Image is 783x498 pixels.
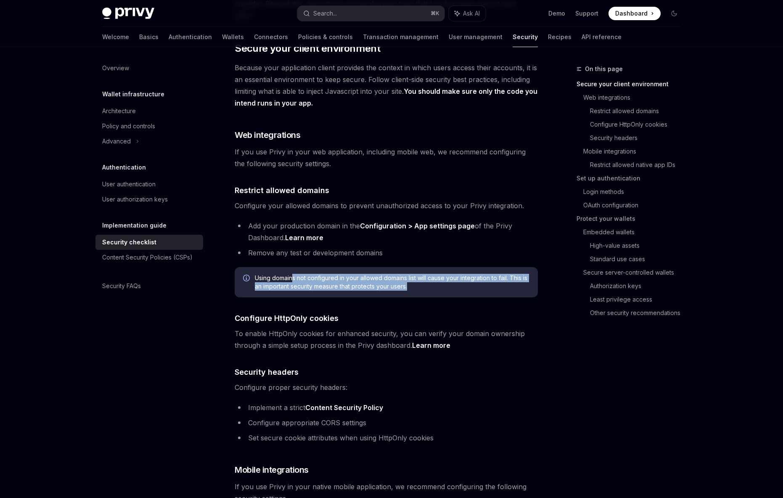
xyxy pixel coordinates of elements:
[102,162,146,172] h5: Authentication
[235,417,538,429] li: Configure appropriate CORS settings
[102,252,193,262] div: Content Security Policies (CSPs)
[235,247,538,259] li: Remove any test or development domains
[95,119,203,134] a: Policy and controls
[585,64,623,74] span: On this page
[449,6,486,21] button: Ask AI
[95,235,203,250] a: Security checklist
[102,194,168,204] div: User authorization keys
[513,27,538,47] a: Security
[313,8,337,19] div: Search...
[590,306,688,320] a: Other security recommendations
[102,8,154,19] img: dark logo
[102,121,155,131] div: Policy and controls
[548,27,571,47] a: Recipes
[297,6,444,21] button: Search...⌘K
[608,7,661,20] a: Dashboard
[95,103,203,119] a: Architecture
[431,10,439,17] span: ⌘ K
[255,274,529,291] span: Using domains not configured in your allowed domains list will cause your integration to fail. Th...
[102,89,164,99] h5: Wallet infrastructure
[222,27,244,47] a: Wallets
[590,118,688,131] a: Configure HttpOnly cookies
[235,146,538,170] span: If you use Privy in your web application, including mobile web, we recommend configuring the foll...
[235,381,538,393] span: Configure proper security headers:
[590,131,688,145] a: Security headers
[577,212,688,225] a: Protect your wallets
[590,104,688,118] a: Restrict allowed domains
[102,27,129,47] a: Welcome
[577,77,688,91] a: Secure your client environment
[102,220,167,230] h5: Implementation guide
[360,222,475,230] a: Configuration > App settings page
[102,136,131,146] div: Advanced
[583,145,688,158] a: Mobile integrations
[363,27,439,47] a: Transaction management
[590,239,688,252] a: High-value assets
[298,27,353,47] a: Policies & controls
[583,185,688,199] a: Login methods
[235,464,309,476] span: Mobile integrations
[235,366,299,378] span: Security headers
[95,192,203,207] a: User authorization keys
[583,225,688,239] a: Embedded wallets
[95,177,203,192] a: User authentication
[548,9,565,18] a: Demo
[102,179,156,189] div: User authentication
[583,199,688,212] a: OAuth configuration
[590,158,688,172] a: Restrict allowed native app IDs
[102,281,141,291] div: Security FAQs
[235,220,538,244] li: Add your production domain in the of the Privy Dashboard.
[95,250,203,265] a: Content Security Policies (CSPs)
[235,42,380,55] span: Secure your client environment
[285,233,323,242] a: Learn more
[235,200,538,212] span: Configure your allowed domains to prevent unauthorized access to your Privy integration.
[449,27,503,47] a: User management
[615,9,648,18] span: Dashboard
[583,266,688,279] a: Secure server-controlled wallets
[95,61,203,76] a: Overview
[243,275,251,283] svg: Info
[254,27,288,47] a: Connectors
[590,279,688,293] a: Authorization keys
[583,91,688,104] a: Web integrations
[169,27,212,47] a: Authentication
[412,341,450,350] a: Learn more
[235,328,538,351] span: To enable HttpOnly cookies for enhanced security, you can verify your domain ownership through a ...
[590,252,688,266] a: Standard use cases
[235,313,339,324] span: Configure HttpOnly cookies
[463,9,480,18] span: Ask AI
[590,293,688,306] a: Least privilege access
[582,27,622,47] a: API reference
[575,9,598,18] a: Support
[95,278,203,294] a: Security FAQs
[305,403,383,412] a: Content Security Policy
[235,129,300,141] span: Web integrations
[235,402,538,413] li: Implement a strict
[102,237,156,247] div: Security checklist
[102,63,129,73] div: Overview
[235,62,538,109] span: Because your application client provides the context in which users access their accounts, it is ...
[667,7,681,20] button: Toggle dark mode
[139,27,159,47] a: Basics
[577,172,688,185] a: Set up authentication
[235,185,329,196] span: Restrict allowed domains
[102,106,136,116] div: Architecture
[235,432,538,444] li: Set secure cookie attributes when using HttpOnly cookies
